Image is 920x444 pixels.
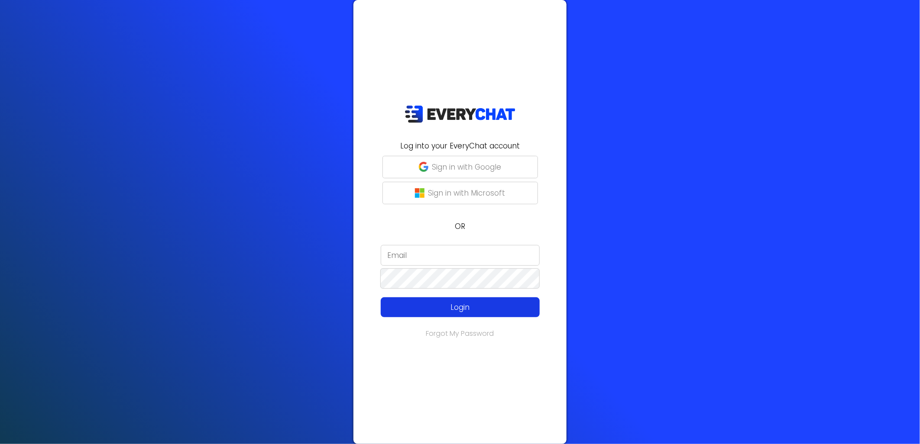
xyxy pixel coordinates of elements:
[432,161,501,173] p: Sign in with Google
[381,297,540,317] button: Login
[419,162,428,171] img: google-g.png
[382,156,538,178] button: Sign in with Google
[381,245,540,266] input: Email
[359,140,561,151] h2: Log into your EveryChat account
[428,187,505,199] p: Sign in with Microsoft
[415,188,424,198] img: microsoft-logo.png
[405,105,515,123] img: EveryChat_logo_dark.png
[426,328,494,338] a: Forgot My Password
[397,302,524,313] p: Login
[359,221,561,232] p: OR
[382,182,538,204] button: Sign in with Microsoft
